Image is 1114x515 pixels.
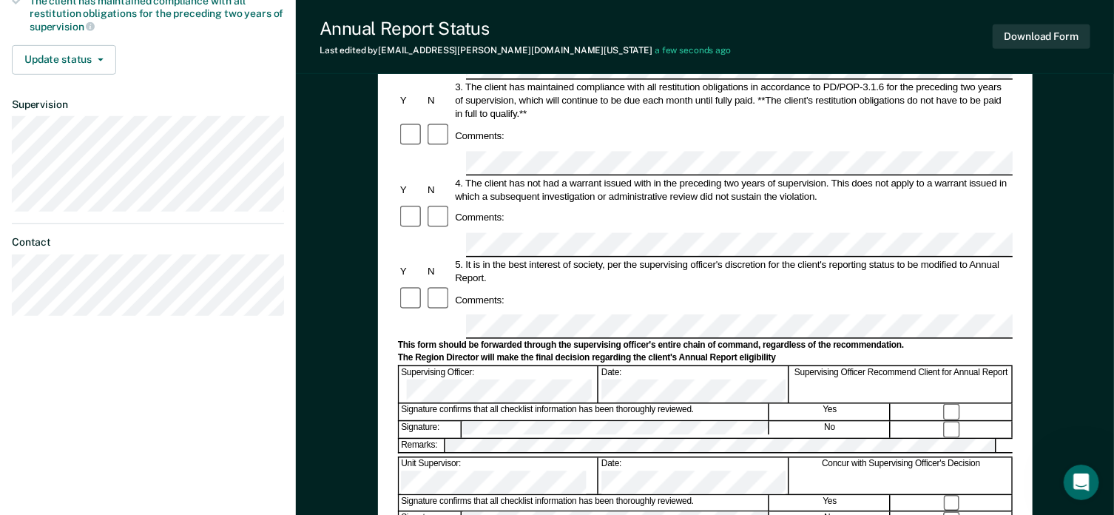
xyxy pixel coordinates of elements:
div: This form should be forwarded through the supervising officer's entire chain of command, regardle... [397,340,1012,351]
div: Comments: [453,294,506,307]
div: Y [397,265,425,278]
div: N [425,95,453,108]
dt: Contact [12,236,284,249]
div: Signature: [399,421,462,437]
div: Yes [770,495,891,511]
div: Unit Supervisor: [399,458,598,494]
div: Comments: [453,129,506,143]
span: a few seconds ago [655,45,731,55]
div: Signature confirms that all checklist information has been thoroughly reviewed. [399,404,769,420]
div: The Region Director will make the final decision regarding the client's Annual Report eligibility [397,353,1012,364]
div: Supervising Officer: [399,367,598,403]
div: 4. The client has not had a warrant issued with in the preceding two years of supervision. This d... [453,177,1013,203]
div: No [769,421,890,437]
div: Date: [599,367,789,403]
div: Supervising Officer Recommend Client for Annual Report [790,367,1012,403]
div: Concur with Supervising Officer's Decision [790,458,1012,494]
div: Last edited by [EMAIL_ADDRESS][PERSON_NAME][DOMAIN_NAME][US_STATE] [320,45,731,55]
div: Remarks: [399,439,445,452]
div: 3. The client has maintained compliance with all restitution obligations in accordance to PD/POP-... [453,81,1013,121]
div: Comments: [453,212,506,225]
div: Yes [770,404,891,420]
iframe: Intercom live chat [1064,465,1099,500]
div: Annual Report Status [320,18,731,39]
div: N [425,265,453,278]
button: Update status [12,45,116,75]
button: Download Form [993,24,1090,49]
div: Signature confirms that all checklist information has been thoroughly reviewed. [399,495,769,511]
dt: Supervision [12,98,284,111]
div: Y [397,184,425,197]
div: Date: [599,458,789,494]
span: supervision [30,21,95,33]
div: 5. It is in the best interest of society, per the supervising officer's discretion for the client... [453,258,1013,285]
div: N [425,184,453,197]
div: Y [397,95,425,108]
